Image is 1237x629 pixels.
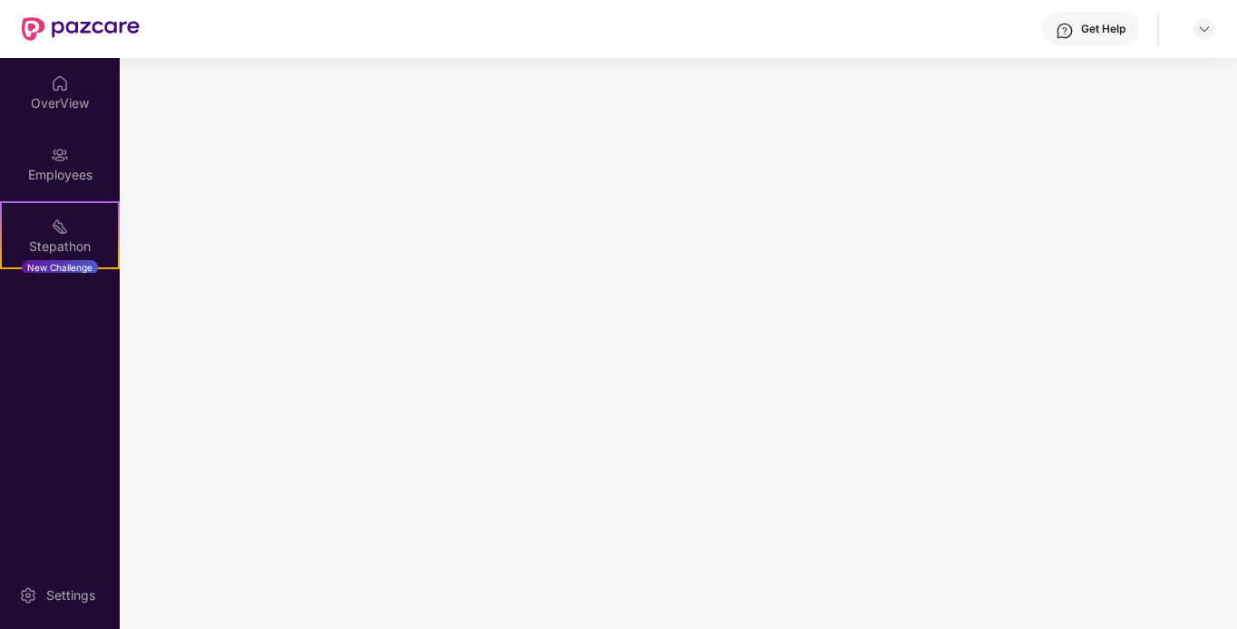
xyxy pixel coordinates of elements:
[51,74,69,92] img: svg+xml;base64,PHN2ZyBpZD0iSG9tZSIgeG1sbnM9Imh0dHA6Ly93d3cudzMub3JnLzIwMDAvc3ZnIiB3aWR0aD0iMjAiIG...
[19,586,37,605] img: svg+xml;base64,PHN2ZyBpZD0iU2V0dGluZy0yMHgyMCIgeG1sbnM9Imh0dHA6Ly93d3cudzMub3JnLzIwMDAvc3ZnIiB3aW...
[1081,22,1125,36] div: Get Help
[22,17,140,41] img: New Pazcare Logo
[2,237,118,256] div: Stepathon
[22,260,98,275] div: New Challenge
[1056,22,1074,40] img: svg+xml;base64,PHN2ZyBpZD0iSGVscC0zMngzMiIgeG1sbnM9Imh0dHA6Ly93d3cudzMub3JnLzIwMDAvc3ZnIiB3aWR0aD...
[51,146,69,164] img: svg+xml;base64,PHN2ZyBpZD0iRW1wbG95ZWVzIiB4bWxucz0iaHR0cDovL3d3dy53My5vcmcvMjAwMC9zdmciIHdpZHRoPS...
[41,586,101,605] div: Settings
[51,218,69,236] img: svg+xml;base64,PHN2ZyB4bWxucz0iaHR0cDovL3d3dy53My5vcmcvMjAwMC9zdmciIHdpZHRoPSIyMSIgaGVpZ2h0PSIyMC...
[1197,22,1212,36] img: svg+xml;base64,PHN2ZyBpZD0iRHJvcGRvd24tMzJ4MzIiIHhtbG5zPSJodHRwOi8vd3d3LnczLm9yZy8yMDAwL3N2ZyIgd2...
